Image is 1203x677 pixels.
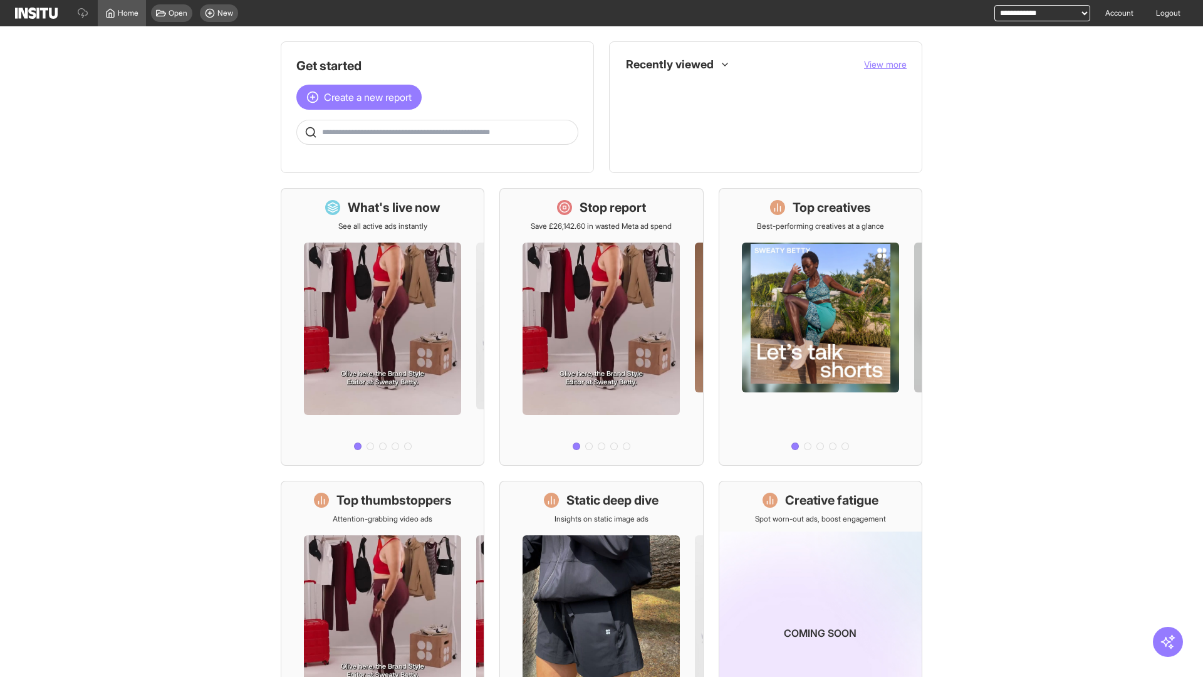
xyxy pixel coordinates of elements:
[719,188,922,466] a: Top creativesBest-performing creatives at a glance
[348,199,440,216] h1: What's live now
[217,8,233,18] span: New
[555,514,648,524] p: Insights on static image ads
[333,514,432,524] p: Attention-grabbing video ads
[296,85,422,110] button: Create a new report
[566,491,659,509] h1: Static deep dive
[118,8,138,18] span: Home
[336,491,452,509] h1: Top thumbstoppers
[531,221,672,231] p: Save £26,142.60 in wasted Meta ad spend
[580,199,646,216] h1: Stop report
[499,188,703,466] a: Stop reportSave £26,142.60 in wasted Meta ad spend
[15,8,58,19] img: Logo
[338,221,427,231] p: See all active ads instantly
[793,199,871,216] h1: Top creatives
[324,90,412,105] span: Create a new report
[169,8,187,18] span: Open
[864,58,907,71] button: View more
[757,221,884,231] p: Best-performing creatives at a glance
[281,188,484,466] a: What's live nowSee all active ads instantly
[296,57,578,75] h1: Get started
[864,59,907,70] span: View more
